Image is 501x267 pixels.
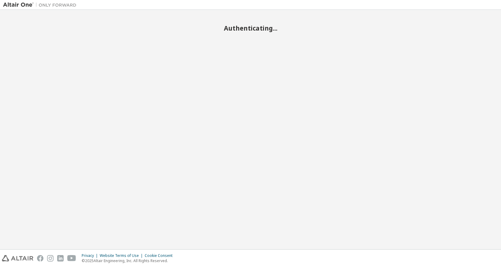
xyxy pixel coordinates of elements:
[37,255,43,261] img: facebook.svg
[3,24,498,32] h2: Authenticating...
[100,253,145,258] div: Website Terms of Use
[67,255,76,261] img: youtube.svg
[145,253,176,258] div: Cookie Consent
[3,2,80,8] img: Altair One
[82,258,176,263] p: © 2025 Altair Engineering, Inc. All Rights Reserved.
[82,253,100,258] div: Privacy
[47,255,54,261] img: instagram.svg
[57,255,64,261] img: linkedin.svg
[2,255,33,261] img: altair_logo.svg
